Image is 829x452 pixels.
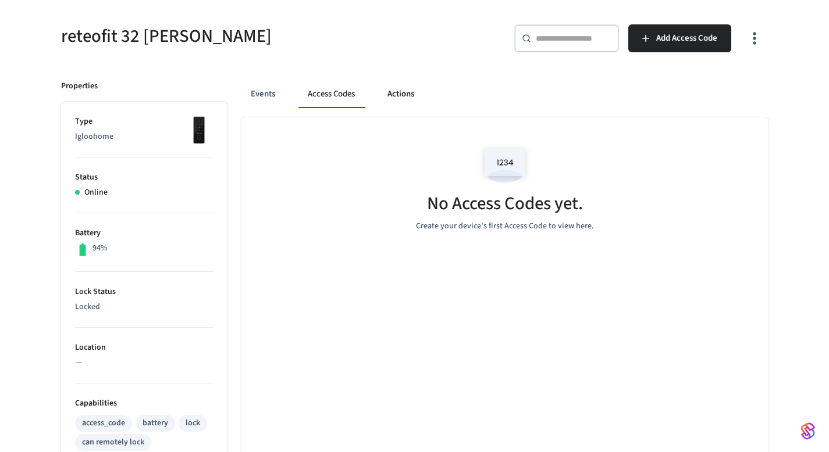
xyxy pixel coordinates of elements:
[92,242,108,254] p: 94%
[656,31,717,46] span: Add Access Code
[75,171,214,184] p: Status
[75,397,214,410] p: Capabilities
[82,436,144,449] div: can remotely lock
[75,357,214,369] p: —
[75,342,214,354] p: Location
[628,24,731,52] button: Add Access Code
[75,301,214,313] p: Locked
[427,192,583,216] h5: No Access Codes yet.
[82,417,125,429] div: access_code
[75,227,214,239] p: Battery
[241,80,768,108] div: ant example
[186,417,200,429] div: lock
[241,80,284,108] button: Events
[801,422,815,440] img: SeamLogoGradient.69752ec5.svg
[61,80,98,92] p: Properties
[75,131,214,143] p: Igloohome
[61,24,408,48] h5: reteofit 32 [PERSON_NAME]
[75,116,214,128] p: Type
[298,80,364,108] button: Access Codes
[75,286,214,298] p: Lock Status
[84,186,108,199] p: Online
[479,141,531,190] img: Access Codes Empty State
[184,116,214,145] img: igloohome_deadbolt_2e
[416,220,594,232] p: Create your device's first Access Code to view here.
[143,417,168,429] div: battery
[378,80,424,108] button: Actions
